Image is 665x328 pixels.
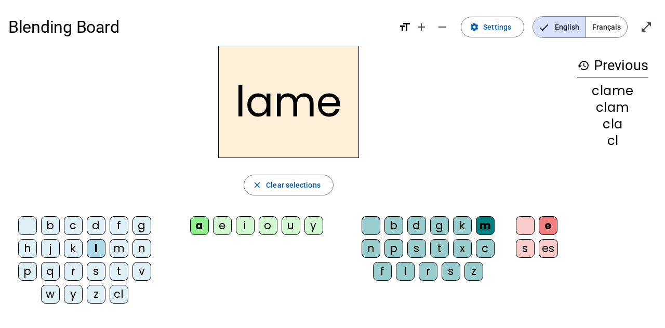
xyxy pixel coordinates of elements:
div: m [110,239,128,258]
mat-icon: open_in_full [640,21,653,33]
button: Increase font size [411,17,432,37]
div: cl [577,135,648,147]
div: f [373,262,392,281]
div: c [476,239,495,258]
div: g [132,216,151,235]
div: l [87,239,105,258]
div: clame [577,85,648,97]
div: d [407,216,426,235]
div: e [539,216,557,235]
div: d [87,216,105,235]
div: p [18,262,37,281]
mat-button-toggle-group: Language selection [533,16,628,38]
div: s [442,262,460,281]
div: es [539,239,558,258]
button: Clear selections [244,175,334,195]
div: j [41,239,60,258]
span: Clear selections [266,179,321,191]
div: w [41,285,60,304]
mat-icon: history [577,59,590,72]
div: m [476,216,495,235]
div: r [64,262,83,281]
div: c [64,216,83,235]
div: b [41,216,60,235]
button: Settings [461,17,524,37]
div: n [362,239,380,258]
div: z [464,262,483,281]
mat-icon: format_size [398,21,411,33]
div: g [430,216,449,235]
div: s [516,239,535,258]
div: v [132,262,151,281]
div: k [453,216,472,235]
div: t [110,262,128,281]
div: s [87,262,105,281]
span: English [533,17,586,37]
div: t [430,239,449,258]
div: a [190,216,209,235]
button: Decrease font size [432,17,453,37]
div: e [213,216,232,235]
div: y [64,285,83,304]
h2: lame [218,46,359,158]
mat-icon: add [415,21,428,33]
div: n [132,239,151,258]
div: y [304,216,323,235]
span: Settings [483,21,511,33]
div: z [87,285,105,304]
h1: Blending Board [8,10,390,44]
mat-icon: close [252,180,262,190]
div: u [282,216,300,235]
h3: Previous [577,54,648,77]
div: clam [577,101,648,114]
div: p [384,239,403,258]
div: cl [110,285,128,304]
div: s [407,239,426,258]
div: x [453,239,472,258]
div: k [64,239,83,258]
div: f [110,216,128,235]
mat-icon: remove [436,21,448,33]
div: l [396,262,415,281]
div: h [18,239,37,258]
div: b [384,216,403,235]
div: cla [577,118,648,130]
button: Enter full screen [636,17,657,37]
div: i [236,216,255,235]
span: Français [586,17,627,37]
div: q [41,262,60,281]
div: r [419,262,437,281]
div: o [259,216,277,235]
mat-icon: settings [470,22,479,32]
